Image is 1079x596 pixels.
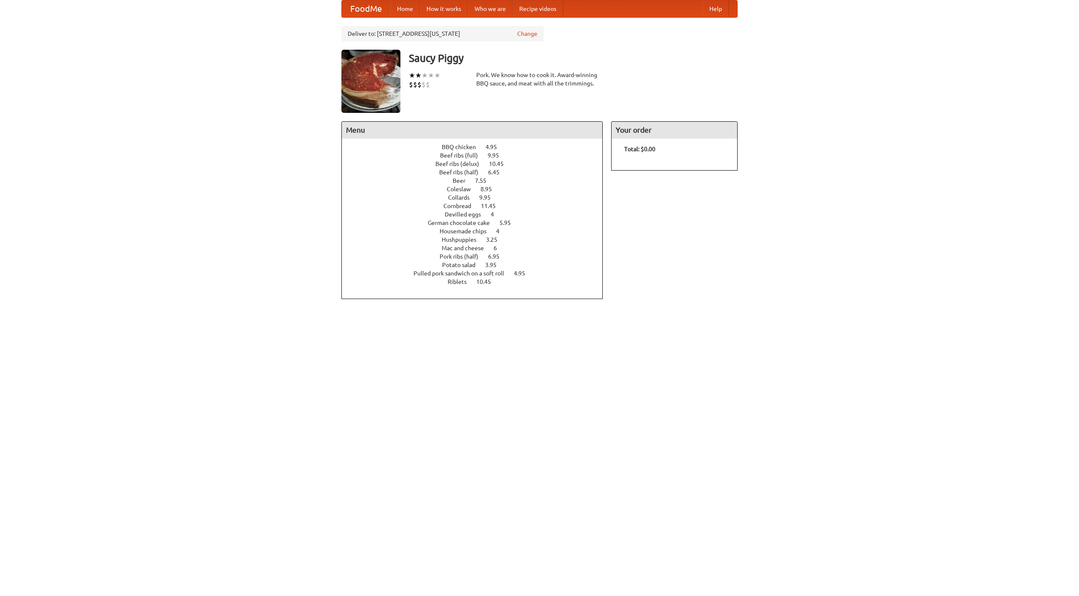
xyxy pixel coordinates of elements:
a: Potato salad 3.95 [442,262,512,268]
span: 4.95 [486,144,505,150]
a: Housemade chips 4 [440,228,515,235]
span: Hushpuppies [442,236,485,243]
span: Beef ribs (full) [440,152,486,159]
span: 5.95 [499,219,519,226]
span: Pulled pork sandwich on a soft roll [413,270,513,277]
li: $ [417,80,421,89]
span: Collards [448,194,478,201]
li: $ [413,80,417,89]
a: Home [390,0,420,17]
span: 11.45 [481,203,504,209]
span: 9.95 [479,194,499,201]
span: 8.95 [480,186,500,192]
a: Beef ribs (half) 6.45 [439,169,515,176]
span: 3.95 [485,262,505,268]
span: 6 [494,245,505,251]
h3: Saucy Piggy [409,50,738,67]
h4: Your order [612,122,737,139]
li: ★ [421,71,428,80]
a: German chocolate cake 5.95 [428,219,526,226]
li: ★ [409,71,415,80]
a: Riblets 10.45 [448,278,507,285]
span: 6.45 [488,169,508,176]
span: 4 [491,211,502,218]
a: Beef ribs (delux) 10.45 [435,160,519,167]
a: Mac and cheese 6 [442,245,513,251]
div: Deliver to: [STREET_ADDRESS][US_STATE] [341,26,544,41]
li: $ [421,80,426,89]
span: 7.55 [475,177,495,184]
a: Who we are [468,0,513,17]
span: 9.95 [488,152,507,159]
a: Coleslaw 8.95 [447,186,507,192]
a: FoodMe [342,0,390,17]
li: ★ [428,71,434,80]
span: 4 [496,228,508,235]
b: Total: $0.00 [624,146,655,152]
a: How it works [420,0,468,17]
span: Beef ribs (half) [439,169,487,176]
span: Devilled eggs [445,211,489,218]
a: Help [703,0,729,17]
li: $ [409,80,413,89]
a: Hushpuppies 3.25 [442,236,513,243]
span: Coleslaw [447,186,479,192]
span: 6.95 [488,253,508,260]
span: 10.45 [476,278,499,285]
div: Pork. We know how to cook it. Award-winning BBQ sauce, and meat with all the trimmings. [476,71,603,88]
span: Potato salad [442,262,484,268]
a: Collards 9.95 [448,194,506,201]
img: angular.jpg [341,50,400,113]
span: 10.45 [489,160,512,167]
a: Beef ribs (full) 9.95 [440,152,515,159]
span: Housemade chips [440,228,495,235]
span: Pork ribs (half) [440,253,487,260]
a: BBQ chicken 4.95 [442,144,513,150]
li: ★ [434,71,440,80]
a: Change [517,29,537,38]
a: Beer 7.55 [453,177,502,184]
a: Recipe videos [513,0,563,17]
li: ★ [415,71,421,80]
a: Cornbread 11.45 [443,203,511,209]
span: Cornbread [443,203,480,209]
a: Pulled pork sandwich on a soft roll 4.95 [413,270,541,277]
h4: Menu [342,122,602,139]
span: German chocolate cake [428,219,498,226]
span: Riblets [448,278,475,285]
span: 3.25 [486,236,506,243]
span: Beer [453,177,474,184]
span: Beef ribs (delux) [435,160,488,167]
li: $ [426,80,430,89]
a: Pork ribs (half) 6.95 [440,253,515,260]
a: Devilled eggs 4 [445,211,510,218]
span: 4.95 [514,270,534,277]
span: BBQ chicken [442,144,484,150]
span: Mac and cheese [442,245,492,251]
